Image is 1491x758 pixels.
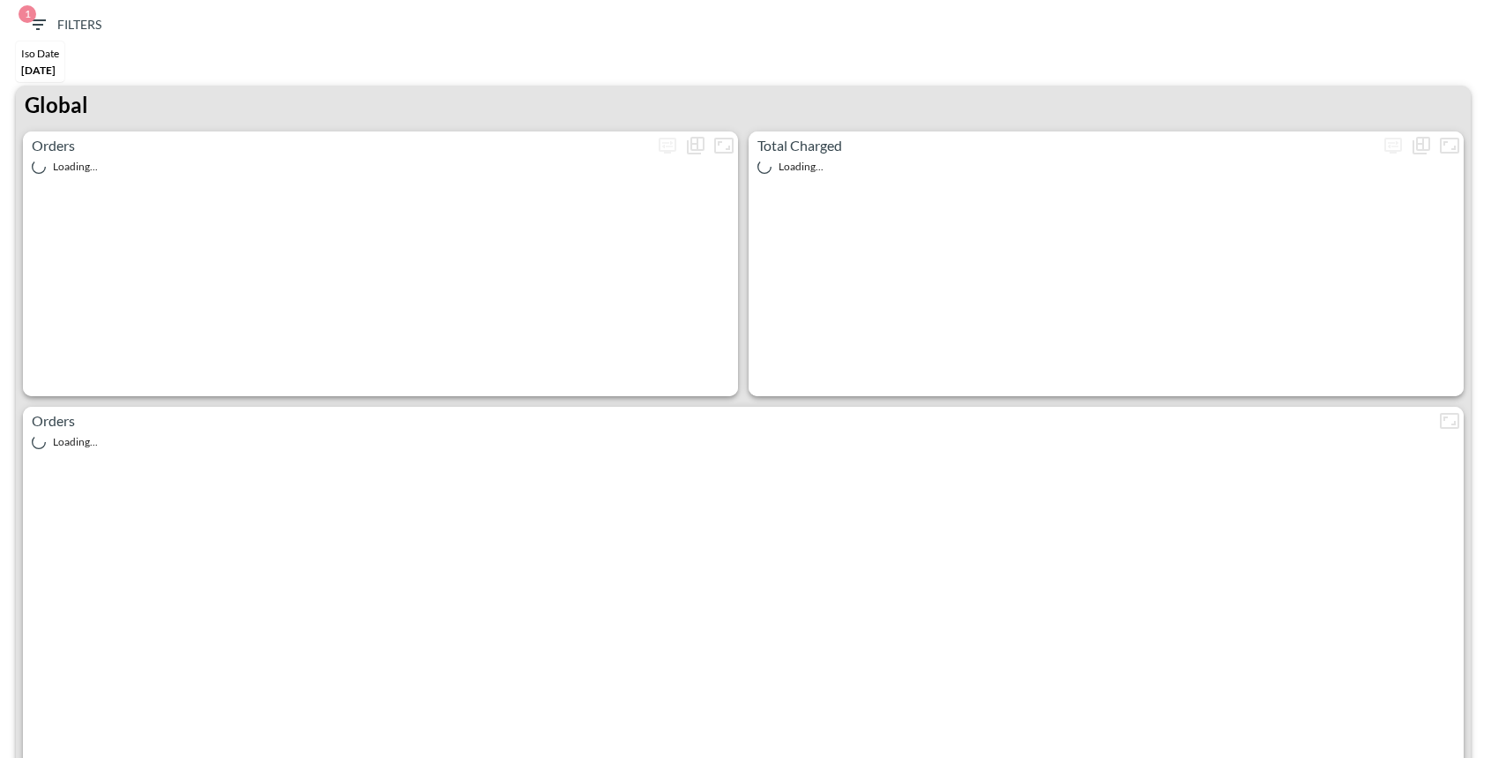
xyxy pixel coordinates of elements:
[27,14,101,36] span: Filters
[1379,131,1407,160] span: Display settings
[21,47,59,60] div: Iso Date
[682,131,710,160] div: Show as…
[32,160,729,174] div: Loading...
[20,9,108,41] button: 1Filters
[32,435,1455,449] div: Loading...
[1435,407,1464,435] button: Fullscreen
[21,64,56,77] span: [DATE]
[710,131,738,160] button: Fullscreen
[653,131,682,160] span: Display settings
[1407,131,1435,160] div: Show as…
[749,135,1379,156] p: Total Charged
[19,5,36,23] span: 1
[757,160,1455,174] div: Loading...
[1435,131,1464,160] button: Fullscreen
[25,89,88,121] p: Global
[23,410,1435,432] p: Orders
[23,135,653,156] p: Orders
